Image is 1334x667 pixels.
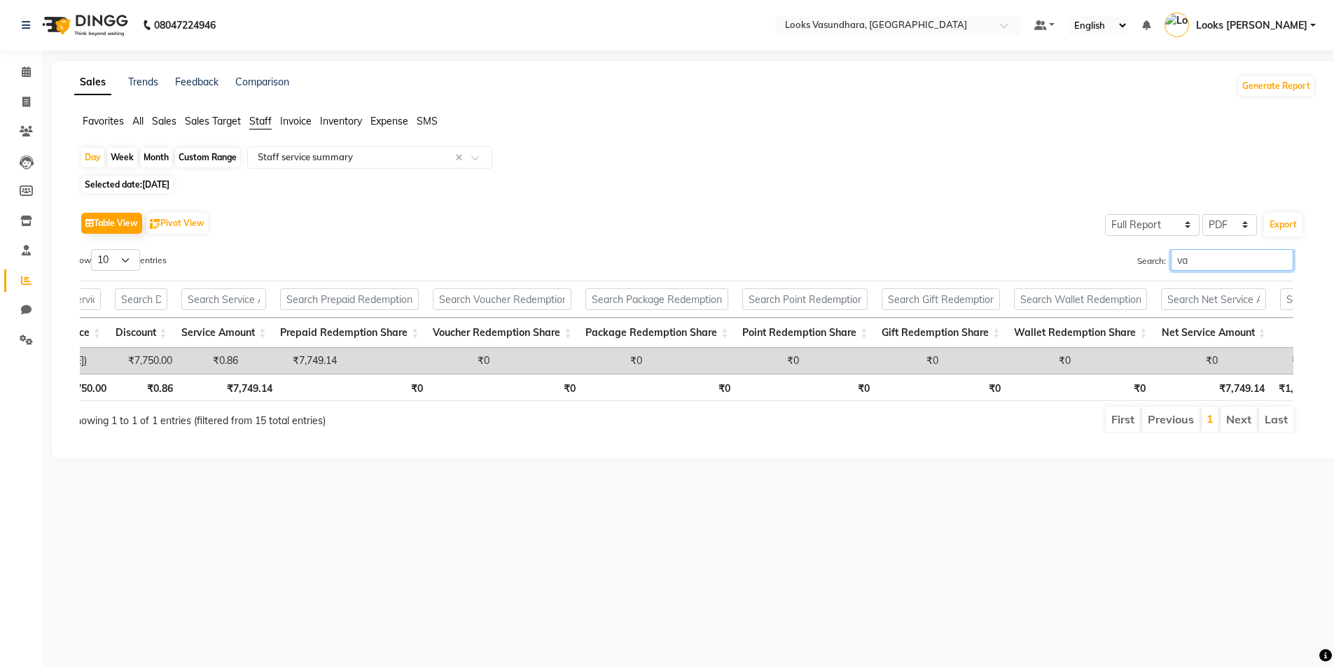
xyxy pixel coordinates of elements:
[1007,318,1154,348] th: Wallet Redemption Share: activate to sort column ascending
[426,318,578,348] th: Voucher Redemption Share: activate to sort column ascending
[36,6,132,45] img: logo
[742,288,868,310] input: Search Point Redemption Share
[1154,318,1272,348] th: Net Service Amount: activate to sort column ascending
[152,115,176,127] span: Sales
[91,249,140,271] select: Showentries
[344,348,496,374] td: ₹0
[180,374,279,401] th: ₹7,749.14
[945,348,1078,374] td: ₹0
[1161,288,1265,310] input: Search Net Service Amount
[245,348,344,374] td: ₹7,749.14
[737,374,876,401] th: ₹0
[81,176,173,193] span: Selected date:
[140,148,172,167] div: Month
[370,115,408,127] span: Expense
[433,288,571,310] input: Search Voucher Redemption Share
[280,288,419,310] input: Search Prepaid Redemption Share
[1264,213,1302,237] button: Export
[496,348,649,374] td: ₹0
[1280,288,1326,310] input: Search Tax
[1153,374,1271,401] th: ₹7,749.14
[1008,374,1153,401] th: ₹0
[1207,412,1214,426] a: 1
[128,76,158,88] a: Trends
[882,288,1000,310] input: Search Gift Redemption Share
[1272,374,1332,401] th: ₹1,394.84
[150,219,160,230] img: pivot.png
[175,76,218,88] a: Feedback
[806,348,945,374] td: ₹0
[113,374,180,401] th: ₹0.86
[69,405,567,428] div: Showing 1 to 1 of 1 entries (filtered from 15 total entries)
[185,115,241,127] span: Sales Target
[1078,348,1225,374] td: ₹0
[142,179,169,190] span: [DATE]
[1137,249,1293,271] label: Search:
[154,6,216,45] b: 08047224946
[132,115,144,127] span: All
[74,70,111,95] a: Sales
[1196,18,1307,33] span: Looks [PERSON_NAME]
[583,374,737,401] th: ₹0
[1273,318,1333,348] th: Tax: activate to sort column ascending
[417,115,438,127] span: SMS
[875,318,1007,348] th: Gift Redemption Share: activate to sort column ascending
[273,318,426,348] th: Prepaid Redemption Share: activate to sort column ascending
[179,348,245,374] td: ₹0.86
[649,348,806,374] td: ₹0
[1165,13,1189,37] img: Looks Vasundhara GZB
[83,115,124,127] span: Favorites
[81,213,142,234] button: Table View
[1239,76,1314,96] button: Generate Report
[877,374,1008,401] th: ₹0
[320,115,362,127] span: Inventory
[181,288,267,310] input: Search Service Amount
[108,318,174,348] th: Discount: activate to sort column ascending
[585,288,728,310] input: Search Package Redemption Share
[107,148,137,167] div: Week
[249,115,272,127] span: Staff
[280,115,312,127] span: Invoice
[1171,249,1293,271] input: Search:
[1014,288,1147,310] input: Search Wallet Redemption Share
[735,318,875,348] th: Point Redemption Share: activate to sort column ascending
[578,318,735,348] th: Package Redemption Share: activate to sort column ascending
[174,318,274,348] th: Service Amount: activate to sort column ascending
[81,148,104,167] div: Day
[235,76,289,88] a: Comparison
[455,150,467,165] span: Clear all
[94,348,179,374] td: ₹7,750.00
[69,249,167,271] label: Show entries
[146,213,208,234] button: Pivot View
[430,374,583,401] th: ₹0
[175,148,240,167] div: Custom Range
[279,374,430,401] th: ₹0
[115,288,167,310] input: Search Discount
